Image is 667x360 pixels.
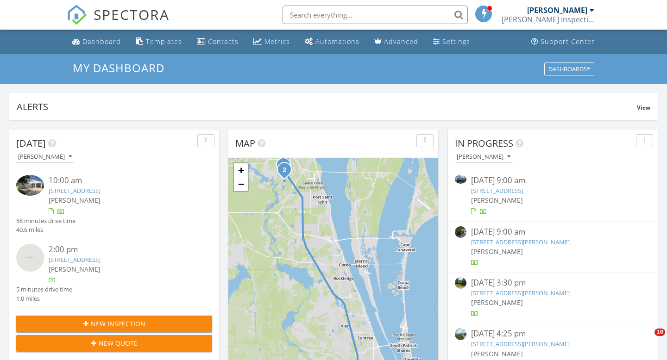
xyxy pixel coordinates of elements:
[442,37,470,46] div: Settings
[455,151,512,163] button: [PERSON_NAME]
[17,100,637,113] div: Alerts
[371,33,422,50] a: Advanced
[283,6,468,24] input: Search everything...
[146,37,182,46] div: Templates
[471,196,523,205] span: [PERSON_NAME]
[471,186,523,195] a: [STREET_ADDRESS]
[16,244,212,303] a: 2:00 pm [STREET_ADDRESS] [PERSON_NAME] 5 minutes drive time 1.0 miles
[471,289,570,297] a: [STREET_ADDRESS][PERSON_NAME]
[283,167,286,174] i: 2
[16,175,212,234] a: 10:00 am [STREET_ADDRESS] [PERSON_NAME] 58 minutes drive time 40.6 miles
[91,319,145,329] span: New Inspection
[636,329,658,351] iframe: Intercom live chat
[455,175,466,184] img: 9301201%2Fcover_photos%2F49iWAkn7r3E1ytUsowqT%2Fsmall.9301201-1755646456645
[16,151,74,163] button: [PERSON_NAME]
[284,169,290,175] div: 503 Twin Lakes Dr, Titusville, FL 32780
[235,137,255,149] span: Map
[457,154,510,160] div: [PERSON_NAME]
[654,329,665,336] span: 10
[49,255,101,264] a: [STREET_ADDRESS]
[67,5,87,25] img: The Best Home Inspection Software - Spectora
[82,37,121,46] div: Dashboard
[301,33,363,50] a: Automations (Basic)
[16,285,72,294] div: 5 minutes drive time
[94,5,170,24] span: SPECTORA
[471,247,523,256] span: [PERSON_NAME]
[471,277,635,289] div: [DATE] 3:30 pm
[18,154,72,160] div: [PERSON_NAME]
[455,137,513,149] span: In Progress
[315,37,359,46] div: Automations
[16,244,44,272] img: streetview
[429,33,474,50] a: Settings
[471,226,635,238] div: [DATE] 9:00 am
[49,265,101,273] span: [PERSON_NAME]
[73,60,164,75] span: My Dashboard
[16,294,72,303] div: 1.0 miles
[16,335,212,352] button: New Quote
[16,225,76,234] div: 40.6 miles
[250,33,294,50] a: Metrics
[455,226,466,238] img: streetview
[502,15,594,24] div: Lucas Inspection Services
[67,12,170,32] a: SPECTORA
[455,277,651,318] a: [DATE] 3:30 pm [STREET_ADDRESS][PERSON_NAME] [PERSON_NAME]
[471,328,635,340] div: [DATE] 4:25 pm
[455,175,651,216] a: [DATE] 9:00 am [STREET_ADDRESS] [PERSON_NAME]
[455,328,466,340] img: streetview
[384,37,418,46] div: Advanced
[471,298,523,307] span: [PERSON_NAME]
[99,338,138,348] span: New Quote
[471,349,523,358] span: [PERSON_NAME]
[455,226,651,267] a: [DATE] 9:00 am [STREET_ADDRESS][PERSON_NAME] [PERSON_NAME]
[208,37,239,46] div: Contacts
[471,238,570,246] a: [STREET_ADDRESS][PERSON_NAME]
[132,33,186,50] a: Templates
[16,316,212,332] button: New Inspection
[471,340,570,348] a: [STREET_ADDRESS][PERSON_NAME]
[471,175,635,186] div: [DATE] 9:00 am
[16,217,76,225] div: 58 minutes drive time
[234,163,248,177] a: Zoom in
[49,186,101,195] a: [STREET_ADDRESS]
[637,104,650,112] span: View
[16,175,44,196] img: 9345913%2Fcover_photos%2F6N1c9B0Smd4ZX8ngrou5%2Fsmall.9345913-1756304274165
[69,33,125,50] a: Dashboard
[193,33,242,50] a: Contacts
[49,244,195,255] div: 2:00 pm
[49,175,195,186] div: 10:00 am
[541,37,595,46] div: Support Center
[548,66,590,72] div: Dashboards
[264,37,290,46] div: Metrics
[16,137,46,149] span: [DATE]
[528,33,598,50] a: Support Center
[234,177,248,191] a: Zoom out
[49,196,101,205] span: [PERSON_NAME]
[544,62,594,75] button: Dashboards
[527,6,587,15] div: [PERSON_NAME]
[455,277,466,289] img: streetview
